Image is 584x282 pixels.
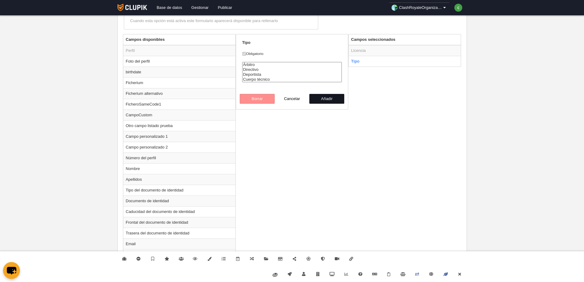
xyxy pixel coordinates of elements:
td: Tipo [349,56,461,67]
th: Campos disponibles [123,34,235,45]
td: birthdate [123,67,235,77]
td: Tipo del documento de identidad [123,185,235,195]
td: Licencia [349,45,461,56]
option: Cuerpo técnico [242,77,342,82]
div: Cuando esta opción está activa este formulario aparecerá disponible para rellenarlo [130,18,312,24]
input: Obligatorio [242,52,246,56]
img: c2l6ZT0zMHgzMCZmcz05JnRleHQ9QyZiZz00M2EwNDc%3D.png [454,4,462,12]
span: ClashRoyaleOrganizador [399,5,442,11]
td: Campo personalizado 1 [123,131,235,142]
button: chat-button [3,262,20,279]
img: fiware.svg [273,273,278,277]
td: Ficherium [123,77,235,88]
option: Directivo [242,67,342,72]
td: Ficherium alternativo [123,88,235,99]
td: CampoCustom [123,110,235,120]
td: Foto del perfil [123,56,235,67]
td: Nombre [123,163,235,174]
button: Añadir [309,94,344,104]
td: Perfil [123,45,235,56]
strong: Tipo [242,40,250,45]
td: Email [123,238,235,249]
th: Campos seleccionados [349,34,461,45]
td: Campo personalizado 2 [123,142,235,153]
button: Cancelar [275,94,310,104]
td: Caducidad del documento de identidad [123,206,235,217]
td: Frontal del documento de identidad [123,217,235,228]
option: Deportista [242,72,342,77]
label: Obligatorio [242,51,342,56]
img: Clupik [117,4,147,11]
td: Otro campo listado prueba [123,120,235,131]
td: Apellidos [123,174,235,185]
td: Número del perfil [123,153,235,163]
td: Documento de identidad [123,195,235,206]
td: Trasera del documento de identidad [123,228,235,238]
td: FicheroSameCode1 [123,99,235,110]
td: Sexo [123,249,235,260]
a: ClashRoyaleOrganizador [389,2,450,13]
option: Árbitro [242,62,342,67]
img: OaKlbAmCfgfP.30x30.jpg [391,5,398,11]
